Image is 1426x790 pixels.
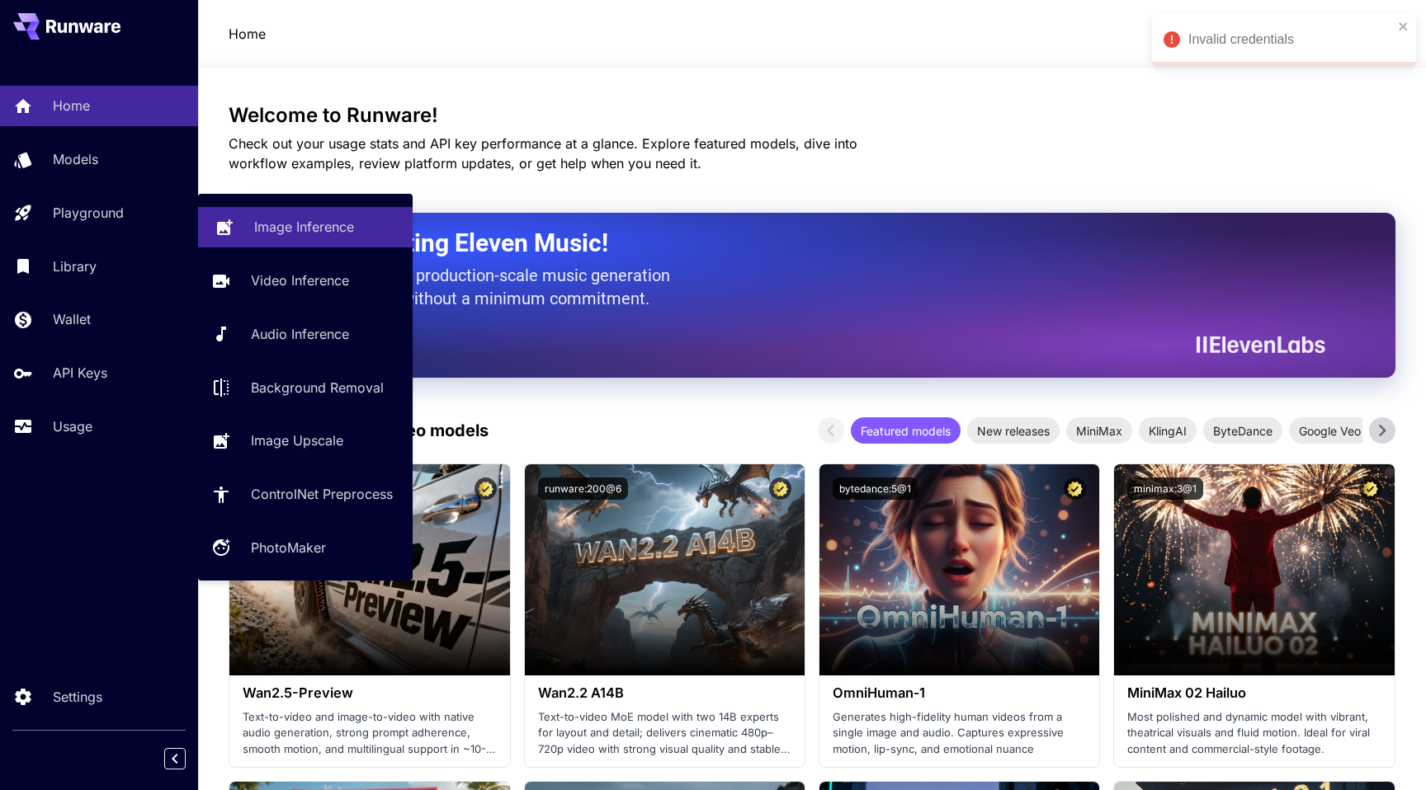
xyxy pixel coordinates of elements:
[538,477,628,500] button: runware:200@6
[1114,464,1394,675] img: alt
[967,422,1060,440] span: New releases
[1188,30,1393,49] div: Invalid credentials
[1203,422,1282,440] span: ByteDance
[1064,477,1086,500] button: Certified Model – Vetted for best performance and includes a commercial license.
[270,264,682,310] p: The only way to get production-scale music generation from Eleven Labs without a minimum commitment.
[53,309,91,329] p: Wallet
[251,324,349,344] p: Audio Inference
[254,217,354,237] p: Image Inference
[198,421,413,461] a: Image Upscale
[243,709,496,758] p: Text-to-video and image-to-video with native audio generation, strong prompt adherence, smooth mo...
[229,135,857,172] span: Check out your usage stats and API key performance at a glance. Explore featured models, dive int...
[251,484,393,504] p: ControlNet Preprocess
[229,24,266,44] p: Home
[229,24,266,44] nav: breadcrumb
[1139,422,1197,440] span: KlingAI
[1127,685,1381,701] h3: MiniMax 02 Hailuo
[769,477,791,500] button: Certified Model – Vetted for best performance and includes a commercial license.
[1066,422,1132,440] span: MiniMax
[53,416,92,436] p: Usage
[243,685,496,701] h3: Wan2.5-Preview
[198,367,413,407] a: Background Removal
[833,685,1086,701] h3: OmniHuman‑1
[819,464,1099,675] img: alt
[251,538,326,557] p: PhotoMaker
[1289,422,1371,440] span: Google Veo
[1127,477,1203,500] button: minimax:3@1
[53,363,107,383] p: API Keys
[177,744,198,774] div: Collapse sidebar
[251,270,349,290] p: Video Inference
[251,378,384,397] p: Background Removal
[53,203,124,223] p: Playground
[198,474,413,515] a: ControlNet Preprocess
[1398,20,1409,33] button: close
[525,464,805,675] img: alt
[251,430,343,450] p: Image Upscale
[833,477,918,500] button: bytedance:5@1
[164,748,186,769] button: Collapse sidebar
[53,149,98,169] p: Models
[270,228,1313,259] h2: Now Supporting Eleven Music!
[475,477,497,500] button: Certified Model – Vetted for best performance and includes a commercial license.
[198,314,413,355] a: Audio Inference
[198,528,413,568] a: PhotoMaker
[1359,477,1381,500] button: Certified Model – Vetted for best performance and includes a commercial license.
[538,685,791,701] h3: Wan2.2 A14B
[851,422,961,440] span: Featured models
[833,709,1086,758] p: Generates high-fidelity human videos from a single image and audio. Captures expressive motion, l...
[198,207,413,247] a: Image Inference
[229,104,1395,127] h3: Welcome to Runware!
[1127,709,1381,758] p: Most polished and dynamic model with vibrant, theatrical visuals and fluid motion. Ideal for vira...
[53,96,90,115] p: Home
[198,261,413,301] a: Video Inference
[538,709,791,758] p: Text-to-video MoE model with two 14B experts for layout and detail; delivers cinematic 480p–720p ...
[53,687,102,707] p: Settings
[53,256,97,276] p: Library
